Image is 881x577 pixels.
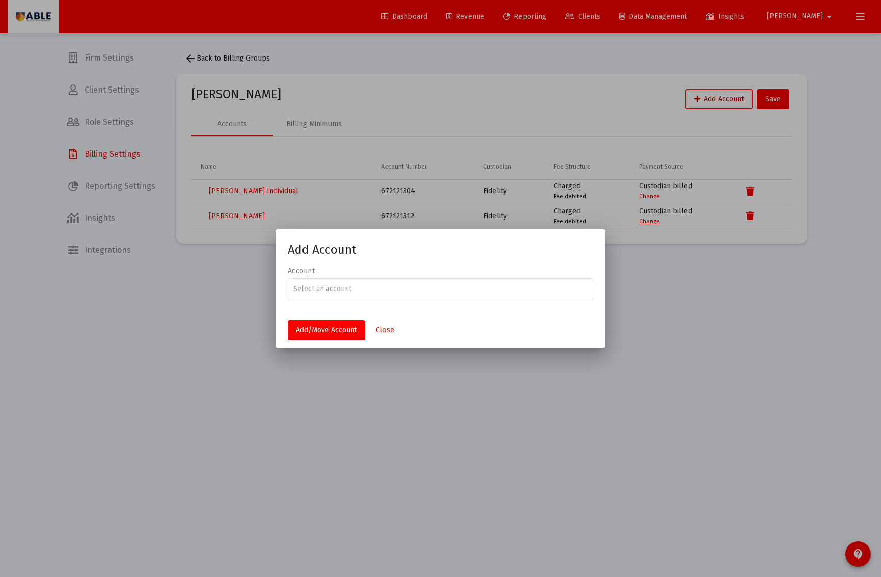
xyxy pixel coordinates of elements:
[293,285,588,293] input: Select an account
[376,326,394,334] span: Close
[288,320,365,340] button: Add/Move Account
[288,242,593,258] h1: Add Account
[296,326,357,334] span: Add/Move Account
[368,320,402,340] button: Close
[288,267,315,275] label: Account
